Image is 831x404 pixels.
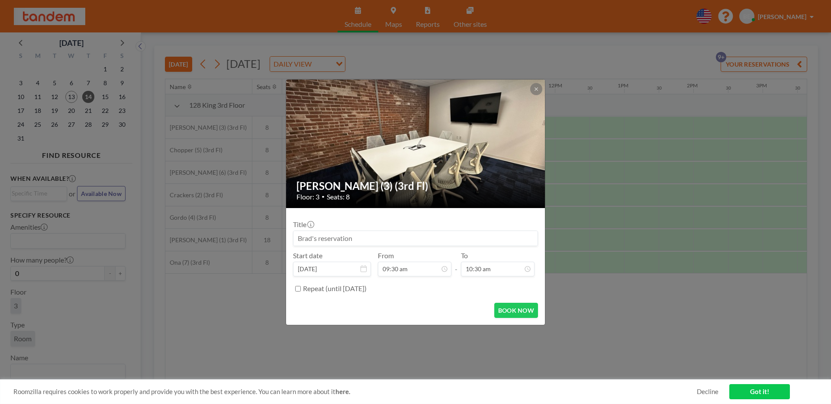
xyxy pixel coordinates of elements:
span: • [322,193,325,200]
span: Floor: 3 [296,192,319,201]
span: Seats: 8 [327,192,350,201]
button: BOOK NOW [494,303,538,318]
label: To [461,251,468,260]
label: Repeat (until [DATE]) [303,284,367,293]
label: Start date [293,251,322,260]
a: Decline [697,388,718,396]
span: Roomzilla requires cookies to work properly and provide you with the best experience. You can lea... [13,388,697,396]
img: 537.jpg [286,46,546,241]
label: Title [293,220,313,229]
a: here. [335,388,350,395]
label: From [378,251,394,260]
a: Got it! [729,384,790,399]
h2: [PERSON_NAME] (3) (3rd Fl) [296,180,535,192]
span: - [455,254,457,273]
input: Brad's reservation [293,231,538,246]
